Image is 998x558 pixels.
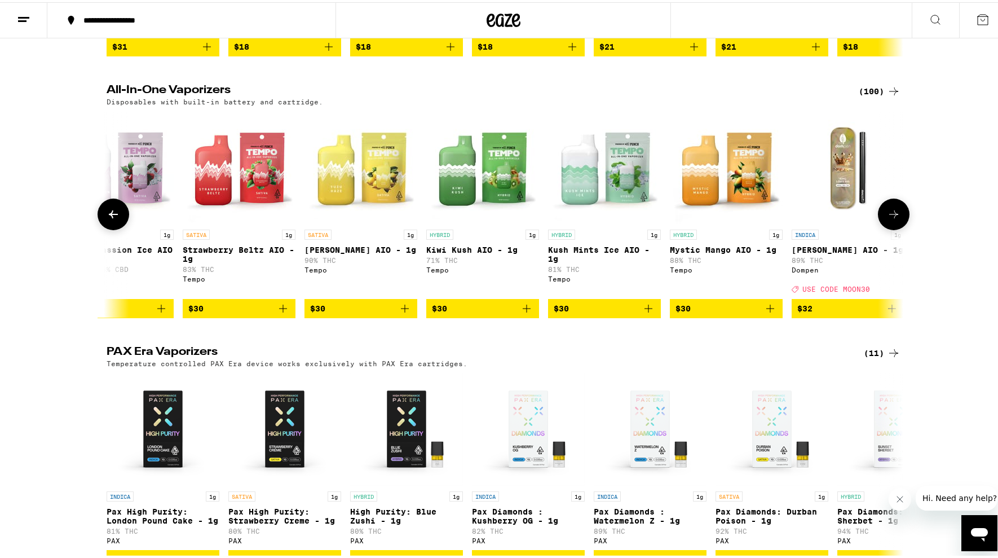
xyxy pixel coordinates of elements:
[228,371,341,548] a: Open page for Pax High Purity: Strawberry Creme - 1g from PAX
[228,371,341,484] img: PAX - Pax High Purity: Strawberry Creme - 1g
[675,302,691,311] span: $30
[670,264,783,271] div: Tempo
[426,109,539,296] a: Open page for Kiwi Kush AIO - 1g from Tempo
[478,40,493,49] span: $18
[837,35,950,54] button: Add to bag
[112,40,127,49] span: $31
[670,297,783,316] button: Add to bag
[183,109,295,296] a: Open page for Strawberry Beltz AIO - 1g from Tempo
[350,535,463,542] div: PAX
[432,302,447,311] span: $30
[716,525,828,533] p: 92% THC
[548,297,661,316] button: Add to bag
[472,371,585,548] a: Open page for Pax Diamonds : Kushberry OG - 1g from PAX
[304,109,417,296] a: Open page for Yuzu Haze AIO - 1g from Tempo
[797,302,812,311] span: $32
[107,371,219,484] img: PAX - Pax High Purity: London Pound Cake - 1g
[228,489,255,499] p: SATIVA
[647,227,661,238] p: 1g
[837,371,950,484] img: PAX - Pax Diamonds: Sunset Sherbet - 1g
[837,505,950,523] p: Pax Diamonds: Sunset Sherbet - 1g
[160,227,174,238] p: 1g
[472,505,585,523] p: Pax Diamonds : Kushberry OG - 1g
[304,227,332,238] p: SATIVA
[571,489,585,499] p: 1g
[815,489,828,499] p: 1g
[228,35,341,54] button: Add to bag
[792,227,819,238] p: INDICA
[282,227,295,238] p: 1g
[721,40,736,49] span: $21
[837,489,864,499] p: HYBRID
[350,525,463,533] p: 80% THC
[304,243,417,252] p: [PERSON_NAME] AIO - 1g
[61,273,174,280] div: Tempo
[304,264,417,271] div: Tempo
[670,109,783,222] img: Tempo - Mystic Mango AIO - 1g
[449,489,463,499] p: 1g
[843,40,858,49] span: $18
[61,109,174,296] a: Open page for Cherry Passion Ice AIO - 1g from Tempo
[61,263,174,271] p: 85% THC: 3% CBD
[594,505,706,523] p: Pax Diamonds : Watermelon Z - 1g
[716,371,828,548] a: Open page for Pax Diamonds: Durban Poison - 1g from PAX
[716,505,828,523] p: Pax Diamonds: Durban Poison - 1g
[472,371,585,484] img: PAX - Pax Diamonds : Kushberry OG - 1g
[594,371,706,548] a: Open page for Pax Diamonds : Watermelon Z - 1g from PAX
[864,344,900,358] a: (11)
[328,489,341,499] p: 1g
[61,243,174,261] p: Cherry Passion Ice AIO - 1g
[304,297,417,316] button: Add to bag
[183,273,295,280] div: Tempo
[107,505,219,523] p: Pax High Purity: London Pound Cake - 1g
[837,371,950,548] a: Open page for Pax Diamonds: Sunset Sherbet - 1g from PAX
[548,109,661,222] img: Tempo - Kush Mints Ice AIO - 1g
[891,227,904,238] p: 1g
[472,535,585,542] div: PAX
[228,535,341,542] div: PAX
[693,489,706,499] p: 1g
[304,109,417,222] img: Tempo - Yuzu Haze AIO - 1g
[554,302,569,311] span: $30
[356,40,371,49] span: $18
[426,264,539,271] div: Tempo
[670,109,783,296] a: Open page for Mystic Mango AIO - 1g from Tempo
[599,40,615,49] span: $21
[183,109,295,222] img: Tempo - Strawberry Beltz AIO - 1g
[716,535,828,542] div: PAX
[792,243,904,252] p: [PERSON_NAME] AIO - 1g
[802,284,870,291] span: USE CODE MOON30
[837,525,950,533] p: 94% THC
[107,535,219,542] div: PAX
[188,302,204,311] span: $30
[716,35,828,54] button: Add to bag
[426,254,539,262] p: 71% THC
[107,344,845,358] h2: PAX Era Vaporizers
[548,243,661,261] p: Kush Mints Ice AIO - 1g
[594,371,706,484] img: PAX - Pax Diamonds : Watermelon Z - 1g
[472,489,499,499] p: INDICA
[716,371,828,484] img: PAX - Pax Diamonds: Durban Poison - 1g
[426,243,539,252] p: Kiwi Kush AIO - 1g
[426,297,539,316] button: Add to bag
[426,109,539,222] img: Tempo - Kiwi Kush AIO - 1g
[183,243,295,261] p: Strawberry Beltz AIO - 1g
[859,82,900,96] a: (100)
[594,525,706,533] p: 89% THC
[404,227,417,238] p: 1g
[107,371,219,548] a: Open page for Pax High Purity: London Pound Cake - 1g from PAX
[228,505,341,523] p: Pax High Purity: Strawberry Creme - 1g
[304,254,417,262] p: 90% THC
[350,35,463,54] button: Add to bag
[206,489,219,499] p: 1g
[183,297,295,316] button: Add to bag
[792,264,904,271] div: Dompen
[670,243,783,252] p: Mystic Mango AIO - 1g
[670,254,783,262] p: 88% THC
[350,505,463,523] p: High Purity: Blue Zushi - 1g
[228,525,341,533] p: 80% THC
[961,513,997,549] iframe: Button to launch messaging window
